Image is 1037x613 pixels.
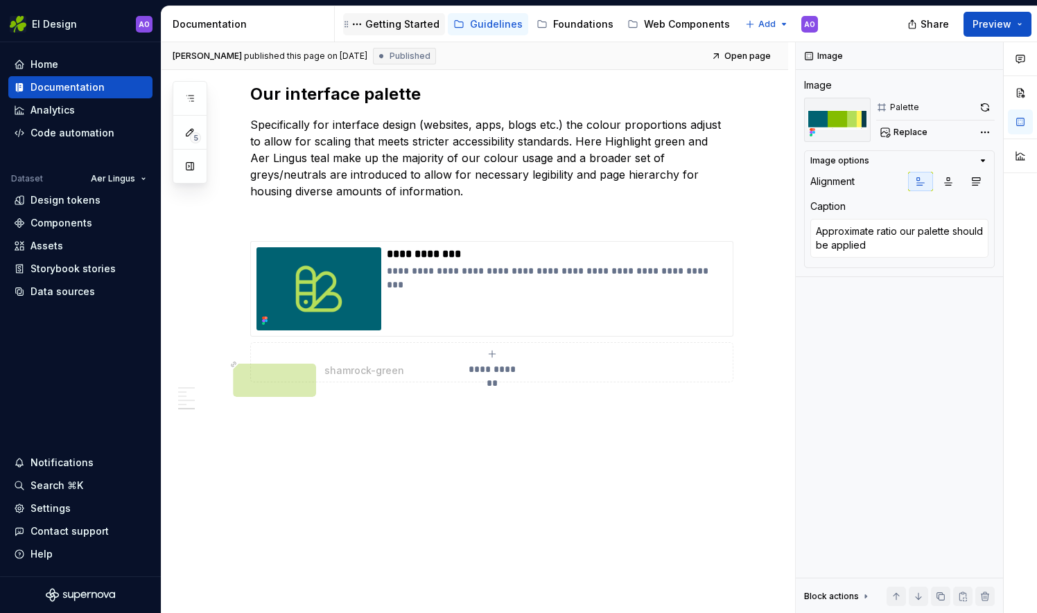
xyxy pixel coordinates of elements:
[964,12,1031,37] button: Preview
[804,78,832,92] div: Image
[810,199,846,213] div: Caption
[31,262,116,276] div: Storybook stories
[31,126,114,140] div: Code automation
[894,127,927,138] span: Replace
[256,247,381,330] img: fefb889d-2953-45ed-acfc-32ee7e340550.png
[32,17,77,31] div: EI Design
[31,216,92,230] div: Components
[531,13,619,35] a: Foundations
[8,99,152,121] a: Analytics
[8,452,152,474] button: Notifications
[810,155,988,166] button: Image options
[31,57,58,71] div: Home
[8,53,152,75] a: Home
[8,520,152,542] button: Contact support
[810,219,988,258] textarea: Approximate ratio our palette should be applied
[31,547,53,561] div: Help
[250,116,733,199] p: Specifically for interface design (websites, apps, blogs etc.) the colour proportions adjust to a...
[724,51,771,62] span: Open page
[804,591,859,602] div: Block actions
[3,9,158,39] button: EI DesignAO
[8,122,152,144] a: Code automation
[622,13,735,35] a: Web Components
[804,19,815,30] div: AO
[91,173,135,184] span: Aer Lingus
[343,10,738,38] div: Page tree
[644,17,730,31] div: Web Components
[139,19,150,30] div: AO
[324,364,690,377] div: shamrock-green
[448,13,528,35] a: Guidelines
[553,17,613,31] div: Foundations
[8,212,152,234] a: Components
[804,98,871,142] img: 82d703f6-bfba-4366-94ea-b21d89490fb0.png
[85,169,152,188] button: Aer Lingus
[173,17,329,31] div: Documentation
[470,17,523,31] div: Guidelines
[8,76,152,98] a: Documentation
[343,13,445,35] a: Getting Started
[876,123,934,142] button: Replace
[190,132,201,143] span: 5
[8,258,152,280] a: Storybook stories
[707,46,777,66] a: Open page
[31,524,109,538] div: Contact support
[804,587,871,606] div: Block actions
[365,17,439,31] div: Getting Started
[10,16,26,33] img: 56b5df98-d96d-4d7e-807c-0afdf3bdaefa.png
[810,175,855,188] div: Alignment
[31,479,83,492] div: Search ⌘K
[741,15,793,34] button: Add
[250,83,733,105] h2: Our interface palette
[758,19,776,30] span: Add
[31,285,95,299] div: Data sources
[244,51,367,62] div: published this page on [DATE]
[8,189,152,211] a: Design tokens
[890,102,919,113] div: Palette
[173,51,242,62] span: [PERSON_NAME]
[11,173,43,184] div: Dataset
[810,155,869,166] div: Image options
[8,497,152,519] a: Settings
[921,17,949,31] span: Share
[8,281,152,303] a: Data sources
[31,456,94,470] div: Notifications
[31,80,105,94] div: Documentation
[46,588,115,602] svg: Supernova Logo
[31,103,75,117] div: Analytics
[31,501,71,515] div: Settings
[973,17,1011,31] span: Preview
[31,193,101,207] div: Design tokens
[31,239,63,253] div: Assets
[8,235,152,257] a: Assets
[390,51,430,62] span: Published
[738,13,849,35] a: App Components
[900,12,958,37] button: Share
[8,474,152,497] button: Search ⌘K
[8,543,152,565] button: Help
